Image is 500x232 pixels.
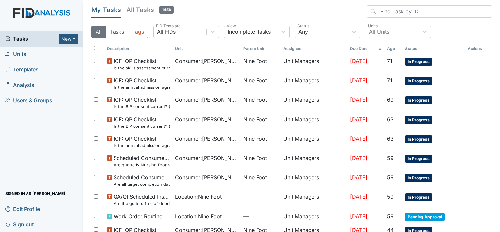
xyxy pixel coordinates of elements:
span: Pending Approval [405,213,445,221]
span: 71 [387,58,392,64]
td: Unit Managers [281,113,348,132]
span: Nine Foot [243,173,267,181]
th: Actions [465,43,492,54]
span: Nine Foot [243,76,267,84]
span: Tasks [5,35,59,43]
td: Unit Managers [281,132,348,151]
span: — [243,193,278,201]
span: [DATE] [350,58,367,64]
button: All [91,26,106,38]
h5: My Tasks [91,5,121,14]
span: In Progress [405,135,432,143]
span: Consumer : [PERSON_NAME] [175,135,238,143]
input: Find Task by ID [367,5,492,18]
span: 1458 [159,6,174,14]
span: Nine Foot [243,135,267,143]
div: All FIDs [157,28,176,36]
th: Toggle SortBy [402,43,465,54]
span: ICF: QP Checklist Is the skills assessment current? (document the date in the comment section) [114,57,170,71]
small: Are all target completion dates current (not expired)? [114,181,170,187]
button: New [59,34,78,44]
span: ICF: QP Checklist Is the BIP consent current? (document the date, BIP number in the comment section) [114,96,170,110]
small: Is the BIP consent current? (document the date, BIP number in the comment section) [114,123,170,129]
span: 59 [387,213,394,220]
span: [DATE] [350,193,367,200]
div: Incomplete Tasks [228,28,271,36]
span: Scheduled Consumer Chart Review Are quarterly Nursing Progress Notes/Visual Assessments completed... [114,154,170,168]
span: In Progress [405,155,432,163]
small: Is the skills assessment current? (document the date in the comment section) [114,65,170,71]
span: Location : Nine Foot [175,212,222,220]
input: Toggle All Rows Selected [94,46,98,50]
span: Templates [5,65,39,75]
span: In Progress [405,58,432,66]
span: Nine Foot [243,154,267,162]
span: Sign out [5,219,34,229]
small: Is the BIP consent current? (document the date, BIP number in the comment section) [114,104,170,110]
span: 59 [387,155,394,161]
span: In Progress [405,77,432,85]
span: In Progress [405,174,432,182]
span: ICF: QP Checklist Is the annual admission agreement current? (document the date in the comment se... [114,135,170,149]
span: Analysis [5,80,34,90]
span: Consumer : [PERSON_NAME] [175,96,238,104]
span: [DATE] [350,77,367,84]
div: Type filter [91,26,148,38]
small: Are the gutters free of debris? [114,201,170,207]
th: Toggle SortBy [384,43,403,54]
span: Consumer : [PERSON_NAME] [175,57,238,65]
span: Consumer : [PERSON_NAME] [175,115,238,123]
div: All Units [369,28,389,36]
span: In Progress [405,116,432,124]
th: Assignee [281,43,348,54]
span: QA/QI Scheduled Inspection Are the gutters free of debris? [114,193,170,207]
span: Nine Foot [243,57,267,65]
span: Consumer : [PERSON_NAME] [175,76,238,84]
span: [DATE] [350,116,367,123]
span: ICF: QP Checklist Is the annual admission agreement current? (document the date in the comment se... [114,76,170,90]
small: Is the annual admission agreement current? (document the date in the comment section) [114,84,170,90]
span: Scheduled Consumer Chart Review Are all target completion dates current (not expired)? [114,173,170,187]
span: 59 [387,174,394,181]
span: Units [5,49,26,59]
td: Unit Managers [281,54,348,74]
span: — [243,212,278,220]
h5: All Tasks [126,5,174,14]
td: Unit Managers [281,93,348,112]
span: Nine Foot [243,96,267,104]
span: Users & Groups [5,95,52,106]
span: Nine Foot [243,115,267,123]
th: Toggle SortBy [104,43,172,54]
span: 59 [387,193,394,200]
span: 71 [387,77,392,84]
span: Signed in as [PERSON_NAME] [5,188,65,199]
span: [DATE] [350,213,367,220]
td: Unit Managers [281,171,348,190]
td: Unit Managers [281,210,348,223]
th: Toggle SortBy [241,43,281,54]
button: Tags [128,26,148,38]
td: Unit Managers [281,190,348,209]
button: Tasks [106,26,128,38]
span: Consumer : [PERSON_NAME] [175,173,238,181]
span: In Progress [405,96,432,104]
span: 69 [387,96,394,103]
small: Are quarterly Nursing Progress Notes/Visual Assessments completed by the end of the month followi... [114,162,170,168]
div: Any [298,28,308,36]
span: Consumer : [PERSON_NAME] [175,154,238,162]
span: ICF: QP Checklist Is the BIP consent current? (document the date, BIP number in the comment section) [114,115,170,129]
span: [DATE] [350,155,367,161]
td: Unit Managers [281,151,348,171]
span: [DATE] [350,135,367,142]
span: [DATE] [350,96,367,103]
small: Is the annual admission agreement current? (document the date in the comment section) [114,143,170,149]
span: 63 [387,116,394,123]
td: Unit Managers [281,74,348,93]
th: Toggle SortBy [348,43,384,54]
span: Location : Nine Foot [175,193,222,201]
span: In Progress [405,193,432,201]
span: Edit Profile [5,204,40,214]
th: Toggle SortBy [172,43,241,54]
span: Work Order Routine [114,212,162,220]
span: [DATE] [350,174,367,181]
